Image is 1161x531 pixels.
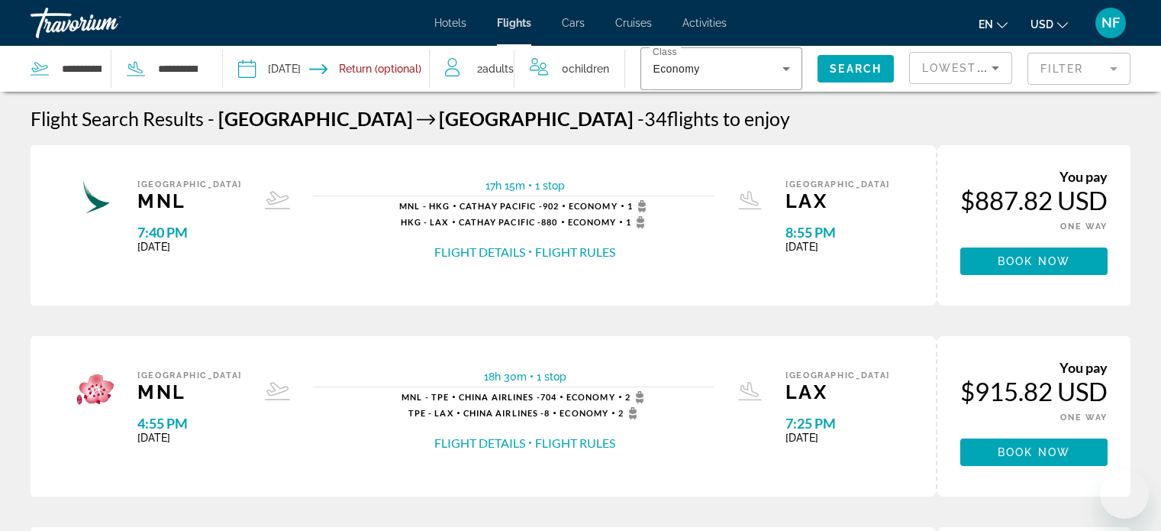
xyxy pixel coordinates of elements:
span: Economy [653,63,699,75]
span: Economy [560,408,608,418]
span: China Airlines - [463,408,545,418]
h1: Flight Search Results [31,107,204,130]
span: Cathay Pacific - [460,201,543,211]
span: [DATE] [137,432,242,444]
span: LAX [785,189,890,212]
span: en [979,18,993,31]
span: TPE - LAX [408,408,453,418]
span: Children [569,63,609,75]
span: [GEOGRAPHIC_DATA] [785,371,890,380]
span: [GEOGRAPHIC_DATA] [137,180,242,189]
mat-label: Class [653,47,677,57]
button: Flight Details [434,435,525,452]
a: Flights [497,17,531,29]
span: 1 stop [535,180,565,192]
span: [DATE] [785,432,890,444]
span: ONE WAY [1060,222,1108,232]
span: [DATE] [785,241,890,253]
span: 1 stop [537,371,566,383]
button: Depart date: Dec 15, 2025 [238,46,301,92]
span: - [637,107,644,130]
span: Economy [566,392,615,402]
span: Search [830,63,882,75]
span: 7:25 PM [785,415,890,432]
span: 34 [637,107,667,130]
a: Hotels [434,17,466,29]
span: 8 [463,408,550,418]
span: MNL - HKG [399,201,450,211]
span: Cathay Pacific - [459,217,542,227]
mat-select: Sort by [922,59,999,77]
button: Change currency [1030,13,1068,35]
span: 902 [460,201,559,211]
span: 7:40 PM [137,224,242,241]
a: Cars [562,17,585,29]
button: Change language [979,13,1008,35]
span: HKG - LAX [401,217,449,227]
button: User Menu [1091,7,1130,39]
a: Activities [682,17,727,29]
a: Travorium [31,3,183,43]
div: $887.82 USD [960,185,1108,215]
iframe: Button to launch messaging window [1100,470,1149,519]
button: Search [818,55,894,83]
span: 704 [459,392,556,402]
button: Flight Rules [535,435,615,452]
button: Flight Rules [535,244,615,261]
span: 2 [477,58,514,79]
span: 0 [562,58,609,79]
span: - [208,107,214,130]
span: Economy [568,217,617,227]
a: Cruises [615,17,652,29]
span: China Airlines - [459,392,540,402]
span: USD [1030,18,1053,31]
span: 2 [625,391,649,403]
button: Travelers: 2 adults, 0 children [430,46,624,92]
span: MNL [137,189,242,212]
span: [GEOGRAPHIC_DATA] [218,107,413,130]
span: [GEOGRAPHIC_DATA] [439,107,634,130]
span: 1 [627,200,651,212]
span: [GEOGRAPHIC_DATA] [137,371,242,380]
button: Book now [960,439,1108,466]
span: [GEOGRAPHIC_DATA] [785,180,890,189]
span: Book now [998,255,1070,267]
div: You pay [960,359,1108,376]
span: flights to enjoy [667,107,790,130]
button: Filter [1027,52,1130,86]
span: Book now [998,446,1070,458]
div: You pay [960,168,1108,185]
span: [DATE] [137,241,242,253]
span: 880 [459,217,558,227]
span: Lowest Price [922,62,1020,74]
span: ONE WAY [1060,413,1108,423]
div: $915.82 USD [960,376,1108,406]
button: Return date [309,46,421,92]
span: 2 [618,407,642,419]
span: 1 [626,216,650,228]
span: 18h 30m [484,371,527,383]
span: Adults [482,63,514,75]
span: MNL [137,380,242,403]
span: 4:55 PM [137,415,242,432]
span: LAX [785,380,890,403]
span: Economy [569,201,618,211]
span: 8:55 PM [785,224,890,241]
span: NF [1101,15,1120,31]
button: Book now [960,248,1108,275]
span: 17h 15m [485,180,525,192]
button: Flight Details [434,244,525,261]
span: MNL - TPE [402,392,449,402]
